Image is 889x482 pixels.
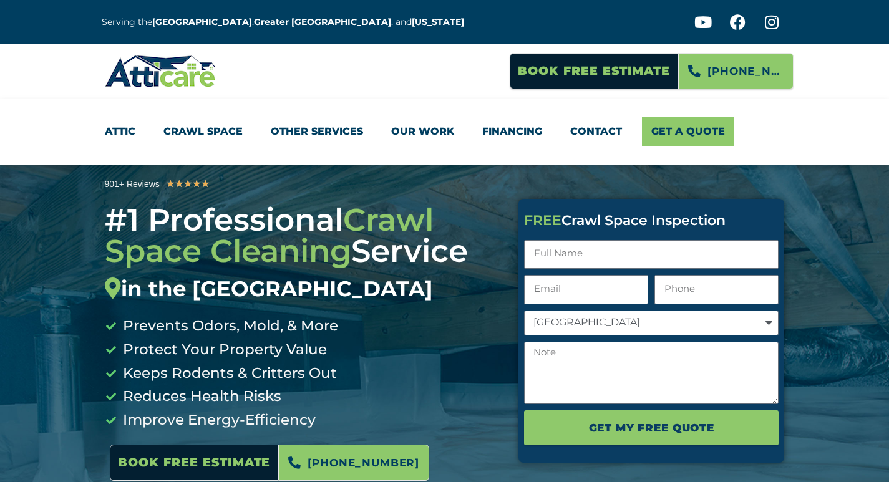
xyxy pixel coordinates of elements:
[524,212,561,229] span: FREE
[654,275,779,304] input: Only numbers and phone characters (#, -, *, etc) are accepted.
[163,117,243,146] a: Crawl Space
[152,16,252,27] a: [GEOGRAPHIC_DATA]
[105,117,785,146] nav: Menu
[105,177,160,191] div: 901+ Reviews
[105,276,500,302] div: in the [GEOGRAPHIC_DATA]
[120,338,327,362] span: Protect Your Property Value
[120,362,337,385] span: Keeps Rodents & Critters Out
[271,117,363,146] a: Other Services
[254,16,391,27] a: Greater [GEOGRAPHIC_DATA]
[707,60,784,82] span: [PHONE_NUMBER]
[642,117,734,146] a: Get A Quote
[524,275,648,304] input: Email
[120,314,338,338] span: Prevents Odors, Mold, & More
[166,176,210,192] div: 5/5
[518,59,670,83] span: Book Free Estimate
[183,176,192,192] i: ★
[105,205,500,302] h3: #1 Professional Service
[105,117,135,146] a: Attic
[118,451,270,475] span: Book Free Estimate
[308,452,419,473] span: [PHONE_NUMBER]
[589,417,714,438] span: Get My FREE Quote
[570,117,622,146] a: Contact
[192,176,201,192] i: ★
[175,176,183,192] i: ★
[412,16,464,27] a: [US_STATE]
[110,445,278,481] a: Book Free Estimate
[278,445,429,481] a: [PHONE_NUMBER]
[391,117,454,146] a: Our Work
[482,117,542,146] a: Financing
[201,176,210,192] i: ★
[120,385,281,408] span: Reduces Health Risks
[105,201,434,270] span: Crawl Space Cleaning
[524,214,779,228] div: Crawl Space Inspection
[678,53,794,89] a: [PHONE_NUMBER]
[524,240,779,269] input: Full Name
[120,408,316,432] span: Improve Energy-Efficiency
[524,410,779,445] button: Get My FREE Quote
[510,53,678,89] a: Book Free Estimate
[166,176,175,192] i: ★
[102,15,474,29] p: Serving the , , and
